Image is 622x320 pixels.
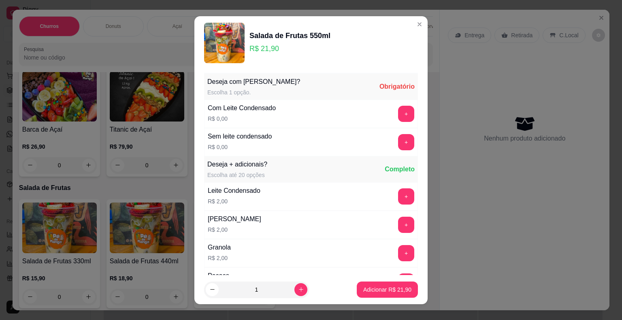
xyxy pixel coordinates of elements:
[249,30,330,41] div: Salada de Frutas 550ml
[208,254,231,262] p: R$ 2,00
[249,43,330,54] p: R$ 21,90
[208,243,231,252] div: Granola
[398,273,414,290] button: add
[357,282,418,298] button: Adicionar R$ 21,90
[207,77,300,87] div: Deseja com [PERSON_NAME]?
[379,82,415,92] div: Obrigatório
[208,103,276,113] div: Com Leite Condensado
[206,283,219,296] button: decrease-product-quantity
[208,226,261,234] p: R$ 2,00
[398,134,414,150] button: add
[208,132,272,141] div: Sem leite condensado
[413,18,426,31] button: Close
[385,164,415,174] div: Completo
[208,186,260,196] div: Leite Condensado
[207,171,267,179] div: Escolha até 20 opções
[207,88,300,96] div: Escolha 1 opção.
[363,286,411,294] p: Adicionar R$ 21,90
[208,214,261,224] div: [PERSON_NAME]
[208,143,272,151] p: R$ 0,00
[398,106,414,122] button: add
[208,115,276,123] p: R$ 0,00
[398,217,414,233] button: add
[398,188,414,205] button: add
[208,197,260,205] p: R$ 2,00
[207,160,267,169] div: Deseja + adicionais?
[294,283,307,296] button: increase-product-quantity
[398,245,414,261] button: add
[208,271,229,281] div: Paçoca
[204,23,245,63] img: product-image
